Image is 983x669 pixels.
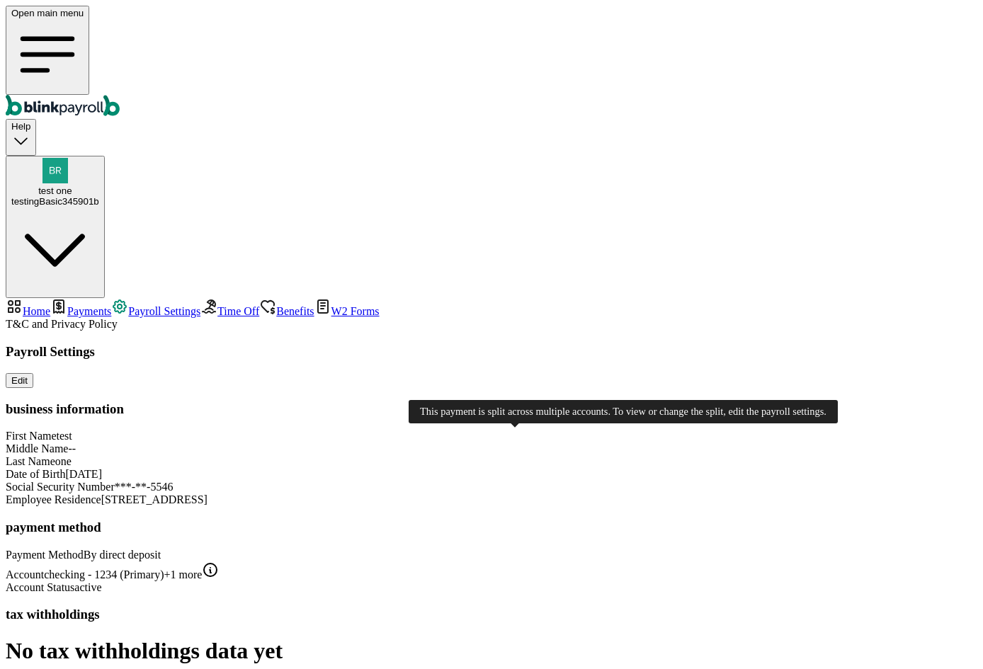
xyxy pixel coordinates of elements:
[44,568,164,581] span: checking - 1234 (Primary)
[6,430,57,442] span: First Name
[276,305,314,317] span: Benefits
[6,305,50,317] a: Home
[6,119,36,155] button: Help
[6,455,55,467] span: Last Name
[50,305,111,317] a: Payments
[57,430,72,442] span: test
[11,8,84,18] span: Open main menu
[51,318,118,330] span: Privacy Policy
[11,375,28,386] div: Edit
[74,581,101,593] span: active
[912,601,983,669] iframe: Chat Widget
[6,6,89,95] button: Open main menu
[6,581,74,593] span: Account Status
[6,607,977,622] h3: tax withholdings
[84,549,161,561] span: By direct deposit
[217,305,259,317] span: Time Off
[11,196,99,207] div: testingBasic345901b
[6,468,65,480] span: Date of Birth
[6,442,68,454] span: Middle Name
[23,305,50,317] span: Home
[6,481,115,493] span: Social Security Number
[6,318,118,330] span: and
[128,305,200,317] span: Payroll Settings
[6,568,44,581] span: Account
[101,493,208,505] span: [STREET_ADDRESS]
[6,549,84,561] span: Payment Method
[67,305,111,317] span: Payments
[6,638,977,664] h1: No tax withholdings data yet
[6,520,977,535] h3: payment method
[164,568,202,581] span: +1 more
[11,121,30,132] span: Help
[331,305,380,317] span: W2 Forms
[65,468,102,480] span: [DATE]
[200,305,259,317] a: Time Off
[259,305,314,317] a: Benefits
[6,318,29,330] span: T&C
[6,401,977,417] h3: business information
[111,305,200,317] a: Payroll Settings
[38,185,72,196] span: test one
[6,344,977,360] h3: Payroll Settings
[55,455,72,467] span: one
[314,305,380,317] a: W2 Forms
[6,156,105,299] button: test onetestingBasic345901b
[6,6,977,119] nav: Global
[6,373,33,388] button: Edit
[6,493,101,505] span: Employee Residence
[68,442,76,454] span: --
[6,298,977,331] nav: Team Member Portal Sidebar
